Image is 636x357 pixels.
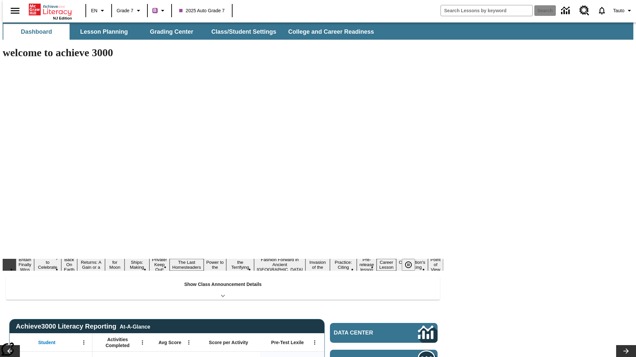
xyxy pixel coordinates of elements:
button: Grade: Grade 7, Select a grade [114,5,145,17]
button: Lesson Planning [71,24,137,40]
span: Data Center [334,330,396,336]
div: Show Class Announcement Details [6,277,440,300]
button: Open side menu [5,1,25,20]
button: Open Menu [184,337,194,347]
span: Achieve3000 Literacy Reporting [16,323,150,330]
a: Resource Center, Will open in new tab [575,2,593,20]
div: Pause [402,259,422,271]
button: Slide 2 Get Ready to Celebrate Juneteenth! [34,254,62,276]
button: Slide 5 Time for Moon Rules? [105,254,125,276]
button: Slide 9 Solar Power to the People [204,254,227,276]
button: Open Menu [310,337,320,347]
span: Activities Completed [96,337,139,348]
button: Dashboard [3,24,70,40]
button: Slide 15 Career Lesson [377,259,396,271]
button: Slide 4 Free Returns: A Gain or a Drain? [77,254,105,276]
button: Lesson carousel, Next [616,345,636,357]
button: Slide 12 The Invasion of the Free CD [305,254,330,276]
span: Score per Activity [209,339,248,345]
button: Boost Class color is purple. Change class color [150,5,169,17]
button: Slide 16 The Constitution's Balancing Act [396,254,428,276]
button: Slide 11 Fashion Forward in Ancient Rome [254,256,305,273]
button: Open Menu [137,337,147,347]
span: 2025 Auto Grade 7 [179,7,225,14]
button: Language: EN, Select a language [88,5,109,17]
span: Pre-Test Lexile [271,339,304,345]
p: Show Class Announcement Details [184,281,262,288]
span: Student [38,339,55,345]
button: Slide 3 Back On Earth [61,256,77,273]
button: College and Career Readiness [283,24,379,40]
a: Notifications [593,2,610,19]
button: Slide 8 The Last Homesteaders [170,259,204,271]
span: B [153,6,157,15]
div: SubNavbar [3,24,380,40]
button: Grading Center [138,24,205,40]
div: Home [29,2,72,20]
span: EN [91,7,97,14]
button: Slide 14 Pre-release lesson [357,256,377,273]
h1: welcome to achieve 3000 [3,47,443,59]
span: NJ Edition [53,16,72,20]
button: Slide 7 Private! Keep Out! [149,256,170,273]
button: Slide 10 Attack of the Terrifying Tomatoes [226,254,254,276]
a: Data Center [330,323,438,343]
div: SubNavbar [3,22,633,40]
a: Data Center [557,2,575,20]
button: Open Menu [79,337,89,347]
span: Tauto [613,7,624,14]
button: Slide 1 Britain Finally Wins [16,256,34,273]
span: Grade 7 [117,7,133,14]
button: Pause [402,259,415,271]
div: At-A-Glance [120,323,150,330]
button: Slide 6 Cruise Ships: Making Waves [125,254,149,276]
button: Profile/Settings [610,5,636,17]
a: Home [29,3,72,16]
button: Slide 13 Mixed Practice: Citing Evidence [330,254,357,276]
button: Slide 17 Point of View [428,256,443,273]
button: Class/Student Settings [206,24,282,40]
input: search field [441,5,532,16]
span: Avg Score [158,339,181,345]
